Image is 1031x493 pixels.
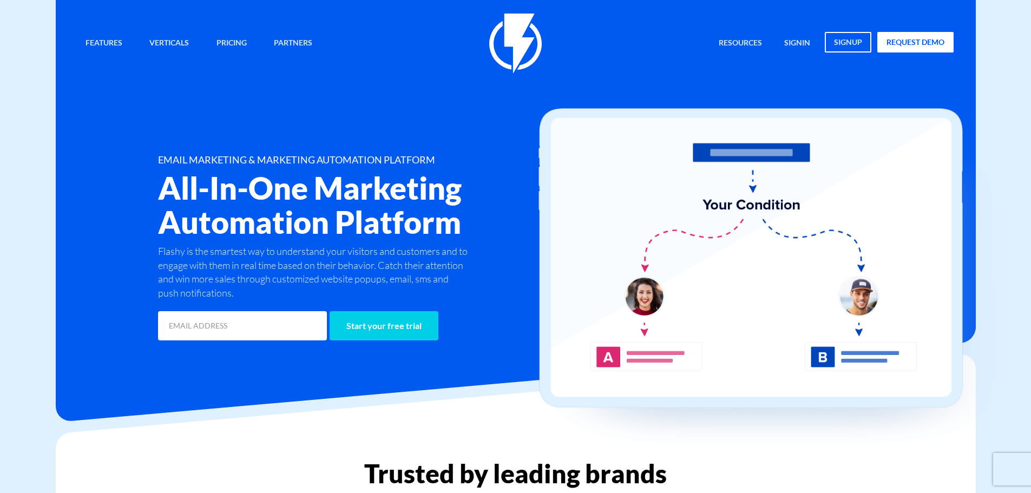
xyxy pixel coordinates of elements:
h1: EMAIL MARKETING & MARKETING AUTOMATION PLATFORM [158,155,580,166]
h2: All-In-One Marketing Automation Platform [158,171,580,239]
h2: Trusted by leading brands [56,459,976,488]
a: Pricing [208,32,255,55]
a: signup [825,32,871,52]
input: EMAIL ADDRESS [158,311,327,340]
a: request demo [877,32,954,52]
input: Start your free trial [330,311,438,340]
a: Features [77,32,130,55]
a: Verticals [141,32,197,55]
a: Partners [266,32,320,55]
a: signin [776,32,818,55]
a: Resources [711,32,770,55]
p: Flashy is the smartest way to understand your visitors and customers and to engage with them in r... [158,245,471,300]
